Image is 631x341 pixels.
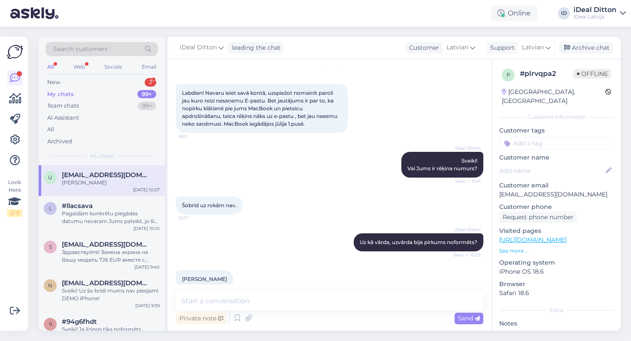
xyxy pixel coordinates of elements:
span: u [48,174,52,181]
span: p [507,72,510,78]
div: leading the chat [228,43,281,52]
span: Uz kā vārda, uzvārda bija pirkums noformēts? [360,239,477,245]
div: Extra [499,306,614,314]
p: Customer email [499,181,614,190]
div: iDeal Latvija [573,13,616,20]
div: Sveiki! Uz šo brīdi mums nav pieejami DEMO iPhone! [62,287,160,302]
span: [PERSON_NAME] [182,276,227,282]
p: See more ... [499,247,614,255]
span: 9 [49,321,52,327]
span: Labdien! Nevaru ieiet savā kontā, uzspiežot nomainīt paroli jau kuro reizi nesaņemu E-pastu. Bet ... [182,90,339,127]
div: Look Here [7,178,22,217]
span: My chats [90,152,113,160]
div: [PERSON_NAME] [62,179,160,187]
p: Visited pages [499,226,614,235]
p: Notes [499,319,614,328]
span: Offline [573,69,611,78]
div: 99+ [137,90,156,99]
span: Šobrīd uz rokām nav. [182,202,237,208]
div: Online [491,6,537,21]
div: Support [487,43,515,52]
div: Sveiki! Ja līzings tika noformēts InBank, tad Jums uz e-pastu atnāk atgādinājums par maksājumu, [... [62,326,160,341]
span: n [48,282,52,289]
div: Request phone number [499,211,577,223]
span: #llacsava [62,202,93,210]
span: nisumehta2011@gmail.com [62,279,151,287]
p: Browser [499,280,614,289]
div: 2 [145,78,156,87]
span: Seen ✓ 10:22 [449,252,481,258]
div: Customer [406,43,439,52]
p: [EMAIL_ADDRESS][DOMAIN_NAME] [499,190,614,199]
span: #94g6fhdt [62,318,97,326]
span: Search customers [53,45,108,54]
div: Здравствуйте! Замена экрана на Вашу модель 726 EUR вместе с работой. [62,248,160,264]
span: Latvian [522,43,544,52]
p: Safari 18.6 [499,289,614,298]
span: iDeal Ditton [180,43,217,52]
div: Customer information [499,113,614,121]
div: Team chats [47,102,79,110]
p: iPhone OS 18.6 [499,267,614,276]
div: [DATE] 10:27 [133,187,160,193]
span: Seen ✓ 10:11 [449,178,481,184]
div: All [47,125,55,134]
span: l [49,205,52,211]
p: Customer tags [499,126,614,135]
div: Pagaidām konkrētu piegādes datumu nevaram Jums pateikt, jo šis modelis nav pieejams C&C veikalos,... [62,210,160,225]
div: [DATE] 9:40 [134,264,160,270]
p: Operating system [499,258,614,267]
div: AI Assistant [47,114,79,122]
div: [DATE] 9:39 [135,302,160,309]
div: # plrvqpa2 [520,69,573,79]
span: iDeal Ditton [449,145,481,151]
div: Archived [47,137,72,146]
div: Archive chat [559,42,613,54]
span: iDeal Ditton [449,226,481,233]
a: iDeal DittoniDeal Latvija [573,6,626,20]
a: [URL][DOMAIN_NAME] [499,236,567,244]
span: s [49,244,52,250]
div: [GEOGRAPHIC_DATA], [GEOGRAPHIC_DATA] [502,88,605,106]
div: Email [140,61,158,72]
div: Web [72,61,87,72]
img: Askly Logo [7,44,23,60]
span: una.pannko@gmail.com [62,171,151,179]
div: Private note [176,313,227,324]
span: 9:53 [179,133,211,140]
p: Customer phone [499,202,614,211]
div: iDeal Ditton [573,6,616,13]
div: 2 / 3 [7,209,22,217]
input: Add a tag [499,137,614,150]
input: Add name [500,166,604,175]
span: softpetvit@gmail.com [62,241,151,248]
div: Socials [103,61,124,72]
div: All [46,61,55,72]
span: Send [458,314,480,322]
span: 10:17 [179,215,211,221]
span: Latvian [446,43,468,52]
div: [DATE] 10:10 [133,225,160,232]
div: New [47,78,60,87]
p: Customer name [499,153,614,162]
div: My chats [47,90,74,99]
div: ID [558,7,570,19]
div: 99+ [138,102,156,110]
